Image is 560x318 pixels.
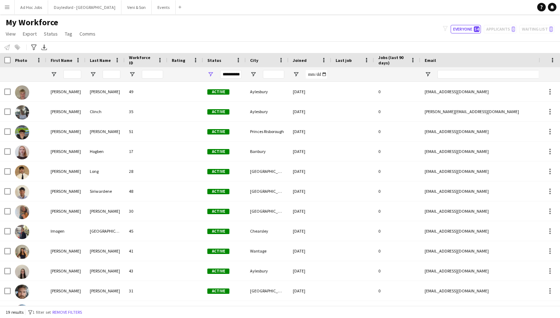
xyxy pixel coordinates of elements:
div: 0 [374,142,420,161]
span: Rating [172,58,185,63]
div: 0 [374,201,420,221]
div: 0 [374,122,420,141]
a: Export [20,29,40,38]
img: George Long [15,165,29,179]
span: Comms [79,31,95,37]
div: [DATE] [289,102,331,121]
div: [PERSON_NAME] [85,281,125,301]
div: [PERSON_NAME] [46,122,85,141]
div: [PERSON_NAME] [85,201,125,221]
span: First Name [51,58,72,63]
div: [DATE] [289,221,331,241]
div: [PERSON_NAME] [85,122,125,141]
input: Last Name Filter Input [103,70,120,79]
div: 45 [125,221,167,241]
img: Jenny Dedman [15,245,29,259]
div: 43 [125,261,167,281]
span: View [6,31,16,37]
div: [PERSON_NAME] [46,201,85,221]
div: [PERSON_NAME] [46,142,85,161]
div: 17 [125,142,167,161]
button: Open Filter Menu [207,71,214,78]
div: Aylesbury [246,82,289,101]
img: Georgina Betts [15,205,29,219]
button: Open Filter Menu [293,71,299,78]
div: [PERSON_NAME] [85,82,125,101]
span: Active [207,129,229,134]
button: Daylesford - [GEOGRAPHIC_DATA] [48,0,121,14]
input: Email Filter Input [437,70,559,79]
div: [DATE] [289,122,331,141]
span: Last Name [90,58,111,63]
div: [PERSON_NAME] [46,261,85,281]
div: [GEOGRAPHIC_DATA] [246,181,289,201]
span: My Workforce [6,17,58,28]
button: Open Filter Menu [129,71,135,78]
div: Banbury [246,142,289,161]
div: 31 [125,281,167,301]
div: [PERSON_NAME] [46,181,85,201]
div: [PERSON_NAME] [46,281,85,301]
span: Export [23,31,37,37]
div: 0 [374,241,420,261]
div: [DATE] [289,161,331,181]
div: 0 [374,82,420,101]
button: Ad Hoc Jobs [15,0,48,14]
img: George Siriwardene [15,185,29,199]
img: Jessica Taylor [15,265,29,279]
div: 49 [125,82,167,101]
img: Imogen Stratford [15,225,29,239]
div: [PERSON_NAME] [46,241,85,261]
button: Open Filter Menu [425,71,431,78]
span: Active [207,149,229,154]
button: Everyone54 [451,25,481,33]
app-action-btn: Advanced filters [30,43,38,52]
span: Active [207,229,229,234]
div: 30 [125,201,167,221]
a: Tag [62,29,75,38]
div: Siriwardene [85,181,125,201]
img: Dominic Loughran [15,125,29,139]
img: Joshua Fawcett [15,285,29,299]
div: 0 [374,161,420,181]
input: City Filter Input [263,70,284,79]
div: [DATE] [289,201,331,221]
div: Wantage [246,241,289,261]
span: Active [207,109,229,115]
img: Christina Clinch [15,105,29,120]
div: Hogben [85,142,125,161]
a: Status [41,29,61,38]
div: [PERSON_NAME] [46,102,85,121]
div: 0 [374,102,420,121]
div: 28 [125,161,167,181]
input: Joined Filter Input [306,70,327,79]
div: [PERSON_NAME] [46,161,85,181]
span: Email [425,58,436,63]
a: Comms [77,29,98,38]
div: 35 [125,102,167,121]
div: [PERSON_NAME] [85,261,125,281]
div: 51 [125,122,167,141]
span: Status [44,31,58,37]
div: Clinch [85,102,125,121]
div: 0 [374,261,420,281]
div: [DATE] [289,281,331,301]
span: Active [207,169,229,174]
div: 0 [374,221,420,241]
span: Active [207,288,229,294]
div: 48 [125,181,167,201]
input: Workforce ID Filter Input [142,70,163,79]
div: [GEOGRAPHIC_DATA] [246,281,289,301]
div: Chearsley [246,221,289,241]
div: [DATE] [289,142,331,161]
span: Active [207,269,229,274]
button: Veni & Son [121,0,152,14]
div: [GEOGRAPHIC_DATA] [246,201,289,221]
button: Events [152,0,176,14]
span: 54 [474,26,479,32]
img: Elizabeth Hogben [15,145,29,159]
div: [PERSON_NAME] [85,241,125,261]
div: [DATE] [289,261,331,281]
div: [GEOGRAPHIC_DATA] [246,161,289,181]
input: First Name Filter Input [63,70,81,79]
